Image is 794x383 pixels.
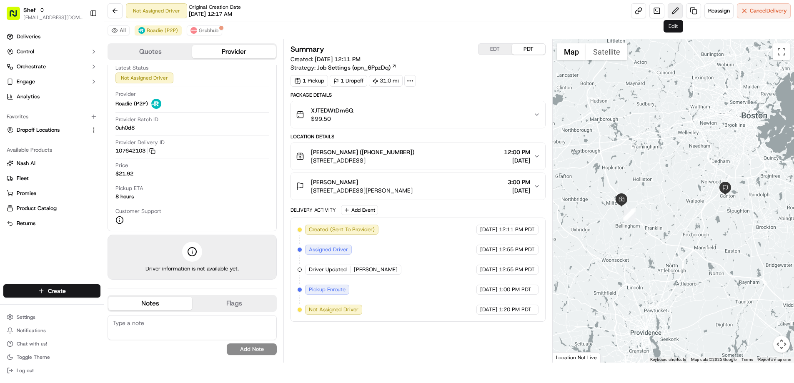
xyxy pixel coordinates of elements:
[3,284,100,298] button: Create
[309,226,375,233] span: Created (Sent To Provider)
[115,124,135,132] span: 0uh0d8
[17,367,34,374] span: Log out
[115,64,148,72] span: Latest Status
[555,352,582,363] img: Google
[311,148,414,156] span: [PERSON_NAME] ([PHONE_NUMBER])
[115,147,155,155] button: 107642103
[311,186,413,195] span: [STREET_ADDRESS][PERSON_NAME]
[115,170,133,178] span: $21.92
[311,178,358,186] span: [PERSON_NAME]
[199,27,218,34] span: Grubhub
[553,352,601,363] div: Location Not Live
[8,108,56,115] div: Past conversations
[291,143,545,170] button: [PERSON_NAME] ([PHONE_NUMBER])[STREET_ADDRESS]12:00 PM[DATE]
[38,88,115,95] div: We're available if you need us!
[499,306,531,313] span: 1:20 PM PDT
[480,226,497,233] span: [DATE]
[291,101,545,128] button: XJTEDWtDm6Q$99.50
[23,6,36,14] span: Shef
[499,246,535,253] span: 12:55 PM PDT
[3,351,100,363] button: Toggle Theme
[38,80,137,88] div: Start new chat
[504,156,530,165] span: [DATE]
[309,306,358,313] span: Not Assigned Driver
[317,63,397,72] a: Job Settings (opn_6PpzDq)
[3,60,100,73] button: Orchestrate
[311,156,414,165] span: [STREET_ADDRESS]
[142,82,152,92] button: Start new chat
[499,266,535,273] span: 12:55 PM PDT
[478,44,512,55] button: EDT
[17,220,35,227] span: Returns
[115,162,128,169] span: Price
[115,139,165,146] span: Provider Delivery ID
[129,107,152,117] button: See all
[291,63,397,72] div: Strategy:
[192,297,276,310] button: Flags
[291,133,545,140] div: Location Details
[341,205,378,215] button: Add Event
[17,160,35,167] span: Nash AI
[70,165,77,171] div: 💻
[311,115,353,123] span: $99.50
[499,226,535,233] span: 12:11 PM PDT
[115,193,134,200] div: 8 hours
[480,306,497,313] span: [DATE]
[480,266,497,273] span: [DATE]
[79,164,134,172] span: API Documentation
[22,54,150,63] input: Got a question? Start typing here...
[354,266,398,273] span: [PERSON_NAME]
[115,185,143,192] span: Pickup ETA
[3,325,100,336] button: Notifications
[508,178,530,186] span: 3:00 PM
[3,123,100,137] button: Dropoff Locations
[17,48,34,55] span: Control
[7,126,87,134] a: Dropoff Locations
[317,63,391,72] span: Job Settings (opn_6PpzDq)
[23,14,83,21] button: [EMAIL_ADDRESS][DOMAIN_NAME]
[512,44,545,55] button: PDT
[758,357,791,362] a: Report a map error
[145,265,239,273] span: Driver information is not available yet.
[309,266,347,273] span: Driver Updated
[508,186,530,195] span: [DATE]
[17,175,29,182] span: Fleet
[17,190,36,197] span: Promise
[65,129,82,136] span: [DATE]
[3,187,100,200] button: Promise
[664,20,683,33] div: Edit
[115,90,136,98] span: Provider
[3,45,100,58] button: Control
[8,8,25,25] img: Nash
[190,27,197,34] img: 5e692f75ce7d37001a5d71f1
[3,365,100,376] button: Log out
[291,45,324,53] h3: Summary
[187,25,222,35] button: Grubhub
[480,246,497,253] span: [DATE]
[147,27,178,34] span: Roadie (P2P)
[3,90,100,103] a: Analytics
[189,10,232,18] span: [DATE] 12:17 AM
[773,43,790,60] button: Toggle fullscreen view
[311,106,353,115] span: XJTEDWtDm6Q
[291,55,361,63] span: Created:
[369,75,403,87] div: 31.0 mi
[8,33,152,47] p: Welcome 👋
[691,357,736,362] span: Map data ©2025 Google
[773,336,790,353] button: Map camera controls
[17,327,46,334] span: Notifications
[17,93,40,100] span: Analytics
[3,75,100,88] button: Engage
[17,78,35,85] span: Engage
[309,246,348,253] span: Assigned Driver
[3,311,100,323] button: Settings
[650,357,686,363] button: Keyboard shortcuts
[17,205,57,212] span: Product Catalog
[315,55,361,63] span: [DATE] 12:11 PM
[17,354,50,360] span: Toggle Theme
[623,209,634,220] div: 3
[108,45,192,58] button: Quotes
[708,7,730,15] span: Reassign
[624,209,635,220] div: 2
[499,286,531,293] span: 1:00 PM PDT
